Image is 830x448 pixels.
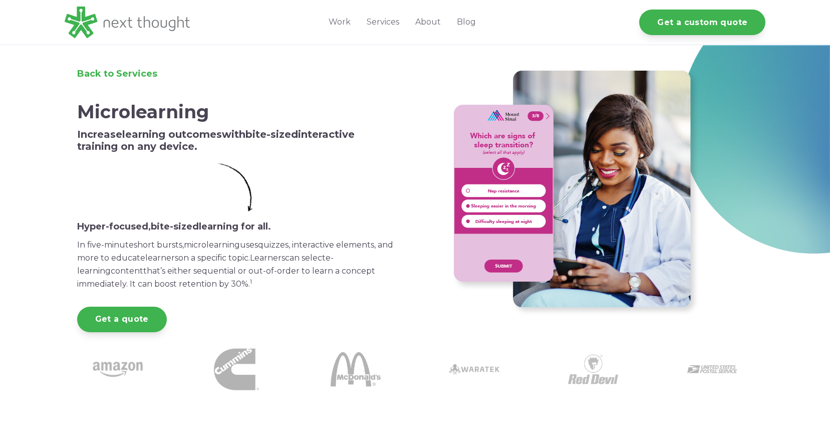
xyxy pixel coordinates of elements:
[687,344,737,394] img: USPS
[93,344,143,394] img: amazon-1
[122,128,222,140] span: learning outcomes
[568,344,618,394] img: Red Devil
[77,102,394,122] h1: Microlearning
[134,240,182,250] span: short bursts
[218,163,253,211] img: Simple Arrow
[184,240,240,250] span: microlearning
[449,344,499,394] img: Waratek logo
[250,253,285,263] span: Learners
[77,68,157,79] a: Back to Services
[199,221,271,232] span: learning for all.
[77,307,167,332] a: Get a quote
[250,278,252,285] sup: 1
[258,240,289,250] span: quizzes
[77,239,394,291] p: In five-minute , uses , interactive elements, and more to educate on a specific topic. can select...
[214,347,259,392] img: Cummins
[639,10,765,35] a: Get a custom quote
[448,67,699,318] img: MT Sinai
[111,266,143,276] span: content
[245,128,298,140] span: bite-sized
[145,253,178,263] span: learners
[65,7,190,38] img: LG - NextThought Logo
[151,221,199,232] span: bite-sized
[77,128,355,152] span: interactive training on any device.
[222,128,245,140] span: with
[77,221,394,233] h6: Hyper-focused,
[331,344,381,394] img: McDonalds 1
[77,128,122,140] span: Increase
[77,253,334,276] span: e-learning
